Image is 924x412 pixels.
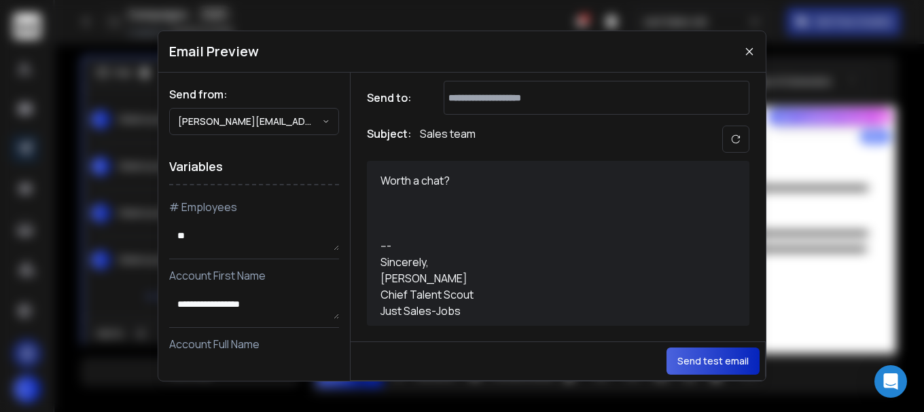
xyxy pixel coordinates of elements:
p: Account First Name [169,267,339,284]
div: Open Intercom Messenger [874,365,907,398]
p: # Employees [169,199,339,215]
div: [PERSON_NAME] [380,270,720,286]
h1: Send to: [367,90,421,106]
div: Worth a chat? [380,172,720,189]
div: Chief Talent Scout [380,286,720,303]
h1: Subject: [367,126,412,153]
h1: Send from: [169,86,339,102]
p: Account Full Name [169,336,339,352]
h1: Variables [169,149,339,185]
h1: Email Preview [169,42,259,61]
div: Sincerely, [380,254,720,270]
p: [PERSON_NAME][EMAIL_ADDRESS][DOMAIN_NAME] [178,115,322,128]
div: --- [380,238,720,254]
button: Send test email [667,348,760,375]
p: Sales team [420,126,476,153]
div: Just Sales-Jobs [380,303,720,319]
